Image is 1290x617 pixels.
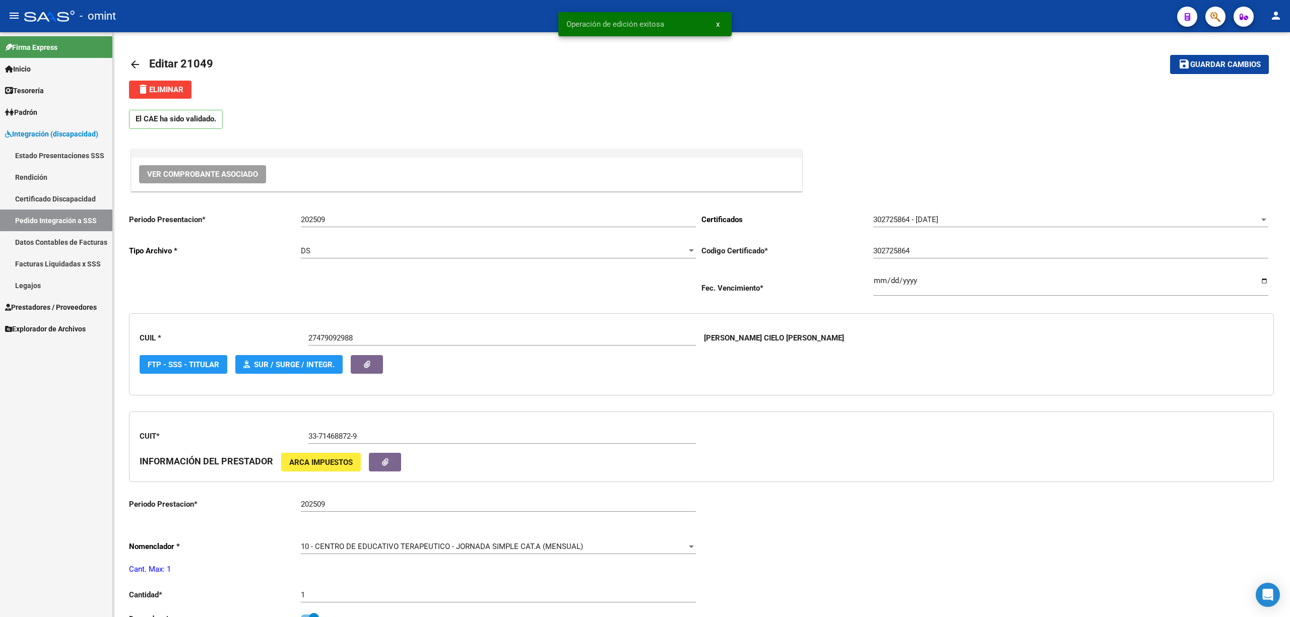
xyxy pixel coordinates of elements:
[148,360,219,369] span: FTP - SSS - Titular
[5,302,97,313] span: Prestadores / Proveedores
[235,355,343,374] button: SUR / SURGE / INTEGR.
[129,499,301,510] p: Periodo Prestacion
[80,5,116,27] span: - omint
[140,355,227,374] button: FTP - SSS - Titular
[129,589,301,600] p: Cantidad
[5,42,57,53] span: Firma Express
[147,170,258,179] span: Ver Comprobante Asociado
[701,245,873,256] p: Codigo Certificado
[129,564,701,575] p: Cant. Max: 1
[8,10,20,22] mat-icon: menu
[140,454,273,468] h3: INFORMACIÓN DEL PRESTADOR
[5,107,37,118] span: Padrón
[129,58,141,71] mat-icon: arrow_back
[137,83,149,95] mat-icon: delete
[301,542,583,551] span: 10 - CENTRO DE EDUCATIVO TERAPEUTICO - JORNADA SIMPLE CAT.A (MENSUAL)
[716,20,720,29] span: x
[129,541,301,552] p: Nomenclador *
[5,128,98,140] span: Integración (discapacidad)
[1190,60,1261,70] span: Guardar cambios
[708,15,728,33] button: x
[289,458,353,467] span: ARCA Impuestos
[129,214,301,225] p: Periodo Presentacion
[137,85,183,94] span: Eliminar
[149,57,213,70] span: Editar 21049
[1178,58,1190,70] mat-icon: save
[129,81,191,99] button: Eliminar
[140,332,308,344] p: CUIL *
[701,283,873,294] p: Fec. Vencimiento
[1270,10,1282,22] mat-icon: person
[566,19,664,29] span: Operación de edición exitosa
[5,85,44,96] span: Tesorería
[1170,55,1269,74] button: Guardar cambios
[254,360,335,369] span: SUR / SURGE / INTEGR.
[139,165,266,183] button: Ver Comprobante Asociado
[704,332,844,344] p: [PERSON_NAME] CIELO [PERSON_NAME]
[5,63,31,75] span: Inicio
[1256,583,1280,607] div: Open Intercom Messenger
[129,110,223,129] p: El CAE ha sido validado.
[281,453,361,471] button: ARCA Impuestos
[129,245,301,256] p: Tipo Archivo *
[301,246,310,255] span: DS
[5,323,86,334] span: Explorador de Archivos
[140,431,308,442] p: CUIT
[701,214,873,225] p: Certificados
[873,215,938,224] span: 302725864 - [DATE]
